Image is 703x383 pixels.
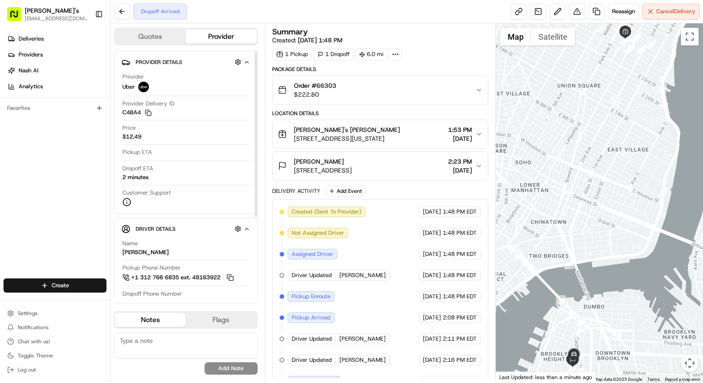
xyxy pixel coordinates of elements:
button: Quotes [115,30,186,44]
div: 36 [576,317,586,327]
div: 1 Dropoff [314,48,353,60]
button: Log out [4,364,106,376]
span: [STREET_ADDRESS][US_STATE] [294,134,400,143]
div: 22 [657,83,667,93]
span: Deliveries [19,35,44,43]
button: [PERSON_NAME][STREET_ADDRESS]2:23 PM[DATE] [273,152,488,180]
div: 6.0 mi [355,48,388,60]
div: Delivery Activity [272,188,320,195]
span: 1:48 PM EDT [443,229,477,237]
span: [DATE] [423,335,441,343]
button: Show street map [500,28,531,45]
span: [DATE] [423,314,441,322]
span: [DATE] [423,271,441,279]
span: [PERSON_NAME]'s [PERSON_NAME] [294,125,400,134]
button: Toggle fullscreen view [681,28,699,45]
span: Order #66303 [294,81,336,90]
a: +1 312 766 6835 ext. 48163922 [122,273,235,282]
span: [DATE] 1:48 PM [298,36,342,44]
span: [STREET_ADDRESS] [294,166,352,175]
button: [PERSON_NAME]'s [PERSON_NAME][STREET_ADDRESS][US_STATE]1:53 PM[DATE] [273,120,488,148]
span: Pickup ETA [122,148,152,156]
div: 19 [625,43,635,53]
div: 15 [620,36,630,45]
span: [DATE] [423,293,441,300]
span: 2:16 PM EDT [443,356,477,364]
a: Analytics [4,79,110,94]
h3: Summary [272,28,308,36]
span: Driver Updated [292,271,332,279]
div: 21 [646,39,656,49]
button: [EMAIL_ADDRESS][DOMAIN_NAME] [25,15,88,22]
span: Toggle Theme [18,352,53,359]
div: 1 Pickup [272,48,312,60]
span: Log out [18,366,36,373]
div: 23 [658,187,668,196]
a: Open this area in Google Maps (opens a new window) [498,371,527,383]
div: 38 [574,365,584,375]
div: 14 [619,35,629,45]
img: Google [498,371,527,383]
button: Notes [115,313,186,327]
button: Toggle Theme [4,349,106,362]
span: 1:53 PM [448,125,472,134]
span: Notifications [18,324,49,331]
span: Pickup Arrived [292,314,331,322]
div: Location Details [272,110,488,117]
span: [DATE] [448,134,472,143]
span: Created (Sent To Provider) [292,208,361,216]
button: Map camera controls [681,354,699,372]
div: 17 [625,42,635,52]
span: [PERSON_NAME] [339,271,386,279]
button: Show satellite imagery [531,28,575,45]
button: Driver Details [122,222,250,236]
button: CancelDelivery [642,4,699,19]
span: Dropoff ETA [122,165,153,173]
span: 1:48 PM EDT [443,293,477,300]
span: [PERSON_NAME] [339,356,386,364]
span: Map data ©2025 Google [594,377,642,382]
span: [DATE] [423,208,441,216]
span: 2:23 PM [448,157,472,166]
span: Providers [19,51,43,59]
span: Uber [122,83,135,91]
span: Reassign [612,8,635,15]
span: Provider [122,73,144,81]
span: Create [52,282,69,289]
span: 1:48 PM EDT [443,208,477,216]
span: Created: [272,36,342,45]
span: Analytics [19,83,43,90]
div: 2 minutes [122,173,148,181]
span: 1:48 PM EDT [443,250,477,258]
span: +1 312 766 6835 ext. 48163922 [131,274,220,282]
span: Nash AI [19,67,38,75]
button: Chat with us! [4,335,106,348]
span: 1:48 PM EDT [443,271,477,279]
button: Flags [186,313,256,327]
span: Assigned Driver [292,250,333,258]
a: Report a map error [665,377,700,382]
button: [PERSON_NAME]'s[EMAIL_ADDRESS][DOMAIN_NAME] [4,4,91,25]
span: Pickup Enroute [292,293,331,300]
button: Order #66303$222.80 [273,76,488,104]
span: Not Assigned Driver [292,229,344,237]
span: 2:08 PM EDT [443,314,477,322]
span: $222.80 [294,90,336,99]
button: Notifications [4,321,106,334]
span: Driver Updated [292,335,332,343]
a: Nash AI [4,64,110,78]
span: Driver Details [136,225,175,233]
a: Deliveries [4,32,110,46]
span: [PERSON_NAME] [294,157,344,166]
img: uber-new-logo.jpeg [138,82,149,92]
span: Name [122,240,138,248]
div: 9 [614,22,624,32]
span: 2:11 PM EDT [443,335,477,343]
button: [PERSON_NAME]'s [25,6,79,15]
span: Customer Support [122,189,171,197]
button: Add Event [326,186,365,196]
div: [PERSON_NAME] [122,248,169,256]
